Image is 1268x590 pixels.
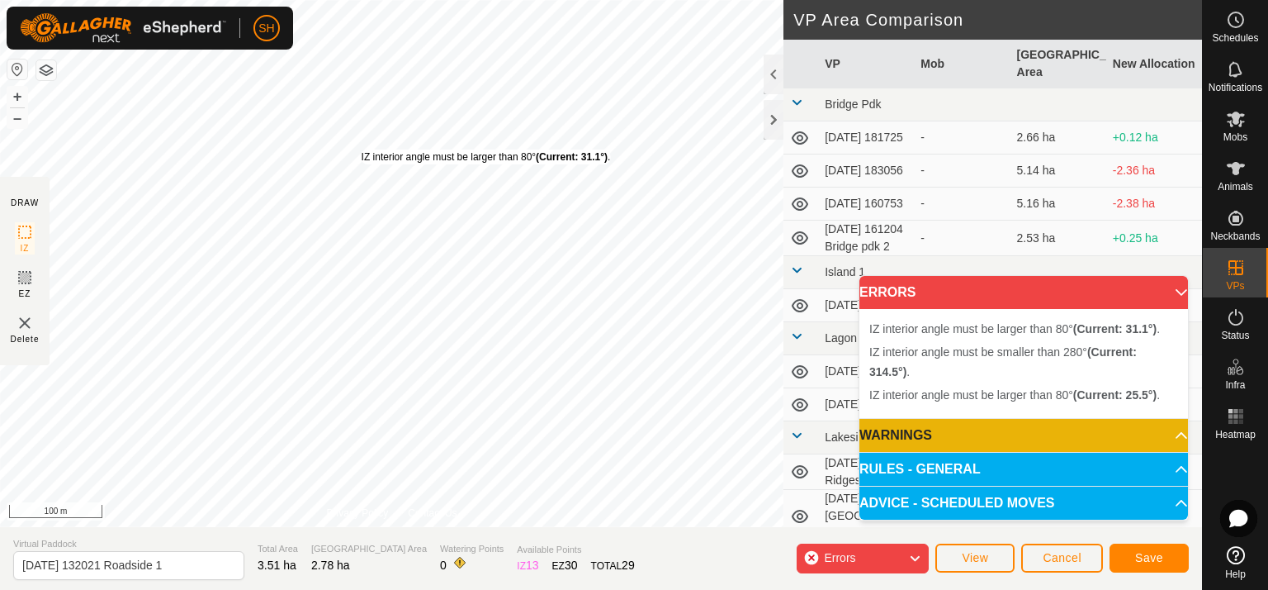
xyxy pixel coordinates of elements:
p-accordion-header: RULES - GENERAL [859,453,1188,486]
span: EZ [19,288,31,300]
div: EZ [552,557,578,574]
span: Lagon [825,331,857,345]
span: IZ interior angle must be larger than 80° . [869,322,1160,335]
a: Contact Us [408,506,457,521]
span: Infra [1225,380,1245,390]
span: 3.51 ha [258,559,296,572]
td: [DATE] 183056 [818,155,914,188]
td: [DATE] 100706 [818,289,914,322]
td: -2.38 ha [1106,188,1202,221]
button: Save [1109,544,1189,573]
td: [DATE] 161204 Bridge pdk 2 [818,221,914,256]
td: [DATE] 064239 [GEOGRAPHIC_DATA] 1 [818,490,914,543]
td: [DATE] 190932 [818,388,914,421]
p-accordion-header: ERRORS [859,276,1188,309]
b: (Current: 31.1°) [536,151,608,163]
span: ERRORS [859,286,916,299]
div: IZ [517,557,538,574]
a: Privacy Policy [327,506,389,521]
div: TOTAL [591,557,635,574]
th: VP [818,40,914,88]
span: View [962,551,988,564]
button: View [935,544,1015,573]
span: Island 1 [825,265,865,278]
span: Save [1135,551,1163,564]
td: 2.53 ha [1010,221,1106,256]
a: Help [1203,540,1268,586]
button: Reset Map [7,59,27,79]
td: [DATE] 160753 [818,188,914,221]
td: [DATE] 160328 [818,355,914,388]
span: Schedules [1212,33,1258,43]
img: Gallagher Logo [20,13,226,43]
td: +0.25 ha [1106,221,1202,256]
td: [DATE] 181725 [818,121,914,155]
span: Available Points [517,543,634,557]
b: (Current: 25.5°) [1073,388,1157,402]
span: IZ interior angle must be smaller than 280° . [869,345,1137,378]
h2: VP Area Comparison [793,10,1202,30]
span: Lakeside pdk [825,431,893,444]
span: SH [258,20,274,37]
span: Total Area [258,542,298,556]
td: [DATE] 151541 Ridges 4 [818,454,914,490]
span: 13 [526,559,539,572]
span: Errors [824,551,855,564]
th: [GEOGRAPHIC_DATA] Area [1010,40,1106,88]
span: Cancel [1043,551,1081,564]
span: Bridge Pdk [825,98,881,111]
span: Status [1221,331,1249,340]
p-accordion-content: ERRORS [859,309,1188,418]
span: 0 [440,559,447,572]
th: New Allocation [1106,40,1202,88]
span: Neckbands [1210,231,1260,241]
th: Mob [914,40,1010,88]
span: Mobs [1223,132,1247,142]
img: VP [15,313,35,333]
span: Watering Points [440,542,504,556]
span: VPs [1226,281,1244,291]
span: IZ interior angle must be larger than 80° . [869,388,1160,402]
div: DRAW [11,197,39,209]
span: IZ [21,242,30,255]
button: + [7,87,27,107]
td: -2.36 ha [1106,155,1202,188]
span: 2.78 ha [311,559,350,572]
span: Help [1225,569,1246,579]
span: 29 [622,559,635,572]
td: 2.66 ha [1010,121,1106,155]
div: - [920,129,1003,146]
p-accordion-header: ADVICE - SCHEDULED MOVES [859,487,1188,520]
span: Notifications [1209,83,1262,93]
span: Delete [11,333,40,345]
div: IZ interior angle must be larger than 80° . [362,150,611,164]
div: - [920,162,1003,179]
span: Virtual Paddock [13,537,244,551]
span: ADVICE - SCHEDULED MOVES [859,497,1054,510]
p-accordion-header: WARNINGS [859,419,1188,452]
div: - [920,195,1003,212]
span: RULES - GENERAL [859,463,981,476]
button: Map Layers [36,60,56,80]
span: Animals [1218,182,1253,192]
td: 5.14 ha [1010,155,1106,188]
span: Heatmap [1215,430,1256,440]
span: WARNINGS [859,429,932,442]
b: (Current: 31.1°) [1073,322,1157,335]
div: - [920,230,1003,247]
td: 5.16 ha [1010,188,1106,221]
td: +0.12 ha [1106,121,1202,155]
span: 30 [565,559,578,572]
button: – [7,108,27,128]
span: [GEOGRAPHIC_DATA] Area [311,542,427,556]
button: Cancel [1021,544,1103,573]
